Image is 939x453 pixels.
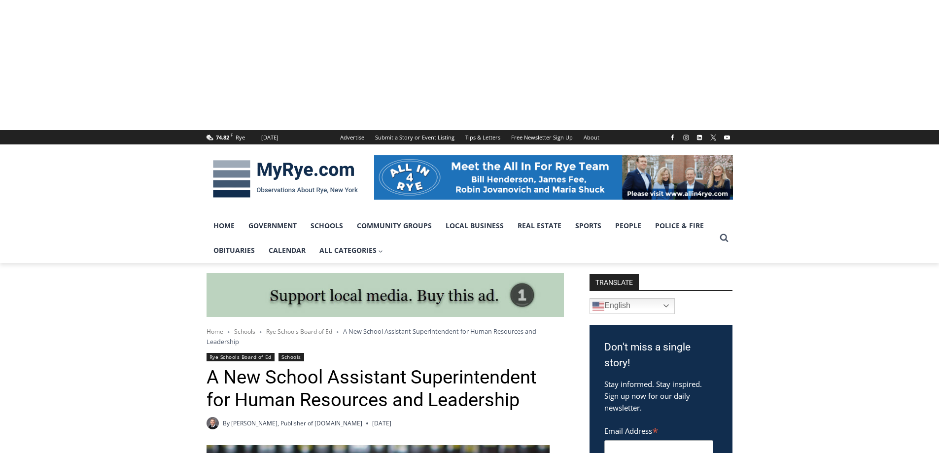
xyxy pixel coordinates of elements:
[460,130,506,144] a: Tips & Letters
[372,418,391,428] time: [DATE]
[648,213,711,238] a: Police & Fire
[304,213,350,238] a: Schools
[216,134,229,141] span: 74.82
[231,419,362,427] a: [PERSON_NAME], Publisher of [DOMAIN_NAME]
[207,366,564,411] h1: A New School Assistant Superintendent for Human Resources and Leadership
[278,353,304,361] a: Schools
[666,132,678,143] a: Facebook
[261,133,278,142] div: [DATE]
[604,421,713,439] label: Email Address
[223,418,230,428] span: By
[207,213,242,238] a: Home
[207,417,219,429] a: Author image
[336,328,339,335] span: >
[608,213,648,238] a: People
[715,229,733,247] button: View Search Form
[604,340,718,371] h3: Don't miss a single story!
[207,327,223,336] a: Home
[236,133,245,142] div: Rye
[604,378,718,414] p: Stay informed. Stay inspired. Sign up now for our daily newsletter.
[262,238,313,263] a: Calendar
[350,213,439,238] a: Community Groups
[511,213,568,238] a: Real Estate
[721,132,733,143] a: YouTube
[578,130,605,144] a: About
[680,132,692,143] a: Instagram
[207,238,262,263] a: Obituaries
[234,327,255,336] a: Schools
[506,130,578,144] a: Free Newsletter Sign Up
[319,245,383,256] span: All Categories
[207,153,364,205] img: MyRye.com
[592,300,604,312] img: en
[207,353,275,361] a: Rye Schools Board of Ed
[259,328,262,335] span: >
[227,328,230,335] span: >
[590,298,675,314] a: English
[313,238,390,263] a: All Categories
[335,130,370,144] a: Advertise
[370,130,460,144] a: Submit a Story or Event Listing
[207,273,564,317] img: support local media, buy this ad
[590,274,639,290] strong: TRANSLATE
[707,132,719,143] a: X
[694,132,705,143] a: Linkedin
[335,130,605,144] nav: Secondary Navigation
[374,155,733,200] img: All in for Rye
[207,327,536,346] span: A New School Assistant Superintendent for Human Resources and Leadership
[231,132,233,138] span: F
[207,213,715,263] nav: Primary Navigation
[568,213,608,238] a: Sports
[266,327,332,336] a: Rye Schools Board of Ed
[207,326,564,347] nav: Breadcrumbs
[439,213,511,238] a: Local Business
[242,213,304,238] a: Government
